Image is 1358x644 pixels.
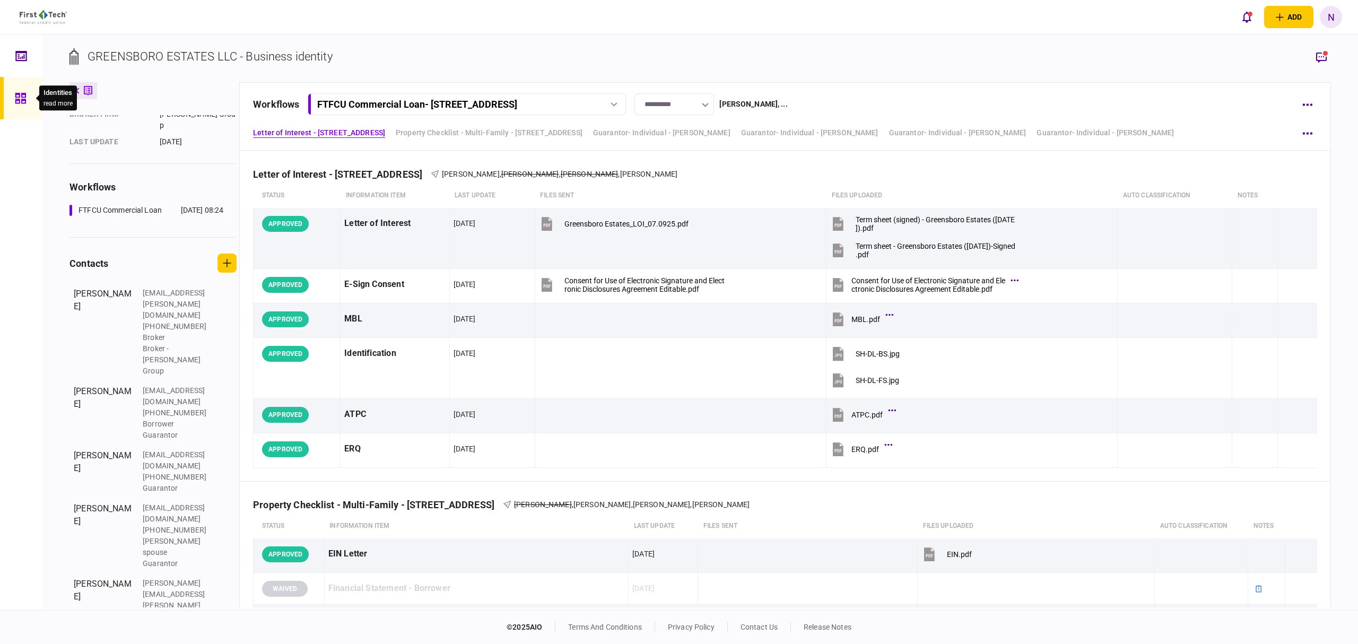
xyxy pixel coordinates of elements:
[633,500,691,509] span: [PERSON_NAME]
[573,500,631,509] span: [PERSON_NAME]
[181,205,224,216] div: [DATE] 08:24
[561,170,619,178] span: [PERSON_NAME]
[501,170,559,178] span: [PERSON_NAME]
[79,205,162,216] div: FTFCU Commercial Loan
[143,407,212,419] div: [PHONE_NUMBER]
[143,536,212,558] div: [PERSON_NAME] spouse
[69,180,237,194] div: workflows
[535,184,826,208] th: files sent
[826,184,1118,208] th: Files uploaded
[253,499,503,510] div: Property Checklist - Multi-Family - [STREET_ADDRESS]
[804,623,851,631] a: release notes
[262,346,309,362] div: APPROVED
[143,483,212,494] div: Guarantor
[889,127,1026,138] a: Guarantor- Individual - [PERSON_NAME]
[1232,184,1278,208] th: notes
[143,449,212,472] div: [EMAIL_ADDRESS][DOMAIN_NAME]
[830,342,900,365] button: SH-DL-BS.jpg
[317,99,517,110] div: FTFCU Commercial Loan - [STREET_ADDRESS]
[830,437,890,461] button: ERQ.pdf
[143,419,212,430] div: Borrower
[1235,6,1258,28] button: open notifications list
[830,307,891,331] button: MBL.pdf
[74,288,132,377] div: [PERSON_NAME]
[43,88,73,98] div: Identities
[593,127,730,138] a: Guarantor- Individual - [PERSON_NAME]
[344,212,445,236] div: Letter of Interest
[741,127,878,138] a: Guarantor- Individual - [PERSON_NAME]
[262,546,309,562] div: APPROVED
[69,256,108,271] div: contacts
[344,307,445,331] div: MBL
[143,472,212,483] div: [PHONE_NUMBER]
[74,385,132,441] div: [PERSON_NAME]
[454,218,476,229] div: [DATE]
[851,445,879,454] div: ERQ.pdf
[1264,6,1313,28] button: open adding identity options
[851,276,1005,293] div: Consent for Use of Electronic Signature and Electronic Disclosures Agreement Editable.pdf
[43,100,73,107] button: read more
[262,311,309,327] div: APPROVED
[830,368,899,392] button: SH-DL-FS.jpg
[1118,184,1232,208] th: auto classification
[143,332,212,343] div: Broker
[254,184,341,208] th: status
[143,385,212,407] div: [EMAIL_ADDRESS][DOMAIN_NAME]
[143,502,212,525] div: [EMAIL_ADDRESS][DOMAIN_NAME]
[143,343,212,377] div: Broker - [PERSON_NAME] Group
[698,514,918,538] th: files sent
[254,514,325,538] th: status
[442,170,500,178] span: [PERSON_NAME]
[74,502,132,569] div: [PERSON_NAME]
[454,279,476,290] div: [DATE]
[719,99,787,110] div: [PERSON_NAME] , ...
[559,170,561,178] span: ,
[262,216,309,232] div: APPROVED
[253,169,431,180] div: Letter of Interest - [STREET_ADDRESS]
[668,623,715,631] a: privacy policy
[830,403,893,427] button: ATPC.pdf
[631,500,633,509] span: ,
[539,273,725,297] button: Consent for Use of Electronic Signature and Electronic Disclosures Agreement Editable.pdf
[20,10,67,24] img: client company logo
[1155,514,1248,538] th: auto classification
[572,500,573,509] span: ,
[69,109,149,131] div: broker firm
[741,623,778,631] a: contact us
[629,514,698,538] th: last update
[344,437,445,461] div: ERQ
[500,170,501,178] span: ,
[856,215,1016,232] div: Term sheet (signed) - Greensboro Estates (07.14.25).pdf
[253,127,385,138] a: Letter of Interest - [STREET_ADDRESS]
[344,273,445,297] div: E-Sign Consent
[830,273,1016,297] button: Consent for Use of Electronic Signature and Electronic Disclosures Agreement Editable.pdf
[454,348,476,359] div: [DATE]
[856,242,1016,259] div: Term sheet - Greensboro Estates (07.09.25)-Signed.pdf
[454,314,476,324] div: [DATE]
[632,549,655,559] div: [DATE]
[856,376,899,385] div: SH-DL-FS.jpg
[830,238,1016,262] button: Term sheet - Greensboro Estates (07.09.25)-Signed.pdf
[396,127,582,138] a: Property Checklist - Multi-Family - [STREET_ADDRESS]
[143,288,212,321] div: [EMAIL_ADDRESS][PERSON_NAME][DOMAIN_NAME]
[851,411,883,419] div: ATPC.pdf
[324,514,628,538] th: Information item
[449,184,535,208] th: last update
[690,500,692,509] span: ,
[341,184,449,208] th: Information item
[564,220,689,228] div: Greensboro Estates_LOI_07.0925.pdf
[328,542,624,566] div: EIN Letter
[921,542,972,566] button: EIN.pdf
[618,170,620,178] span: ,
[539,212,689,236] button: Greensboro Estates_LOI_07.0925.pdf
[69,136,149,147] div: last update
[620,170,678,178] span: [PERSON_NAME]
[1320,6,1342,28] button: N
[328,577,624,601] div: Financial Statement - Borrower
[344,342,445,365] div: Identification
[262,581,308,597] div: WAIVED
[88,48,333,65] div: GREENSBORO ESTATES LLC - Business identity
[253,97,299,111] div: workflows
[143,430,212,441] div: Guarantor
